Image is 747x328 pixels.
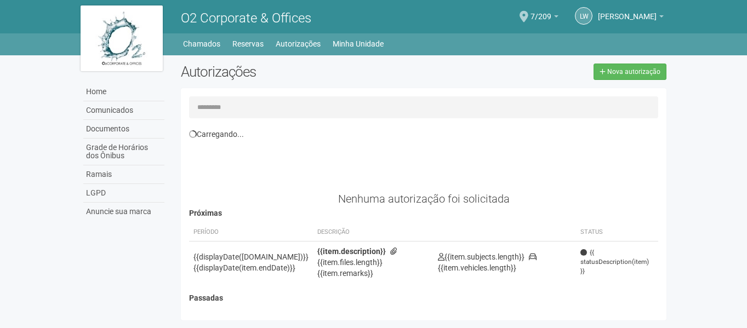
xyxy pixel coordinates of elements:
[607,68,660,76] span: Nova autorização
[531,2,551,21] span: 7/209
[438,252,524,261] span: {{item.subjects.length}}
[580,248,654,276] span: {{ statusDescription(item) }}
[189,194,659,204] div: Nenhuma autorização foi solicitada
[317,268,429,279] div: {{item.remarks}}
[317,247,400,267] span: {{item.files.length}}
[313,223,434,241] th: Descrição
[83,139,164,165] a: Grade de Horários dos Ônibus
[598,14,664,22] a: [PERSON_NAME]
[232,36,264,51] a: Reservas
[576,223,658,241] th: Status
[183,36,220,51] a: Chamados
[83,83,164,101] a: Home
[193,262,309,273] div: {{displayDate(item.endDate)}}
[189,294,659,302] h4: Passadas
[189,223,313,241] th: Período
[189,308,313,326] th: Data
[83,101,164,120] a: Comunicados
[276,36,321,51] a: Autorizações
[313,308,577,326] th: Descrição
[181,10,311,26] span: O2 Corporate & Offices
[83,120,164,139] a: Documentos
[576,308,658,326] th: Status
[83,165,164,184] a: Ramais
[83,184,164,203] a: LGPD
[333,36,384,51] a: Minha Unidade
[598,2,657,21] span: Lara Wagner
[594,64,666,80] a: Nova autorização
[531,14,558,22] a: 7/209
[438,252,537,272] span: {{item.vehicles.length}}
[317,247,386,256] strong: {{item.description}}
[193,251,309,262] div: {{displayDate([DOMAIN_NAME])}}
[181,64,415,80] h2: Autorizações
[83,203,164,221] a: Anuncie sua marca
[189,209,659,217] h4: Próximas
[575,7,592,25] a: LW
[81,5,163,71] img: logo.jpg
[189,129,659,139] div: Carregando...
